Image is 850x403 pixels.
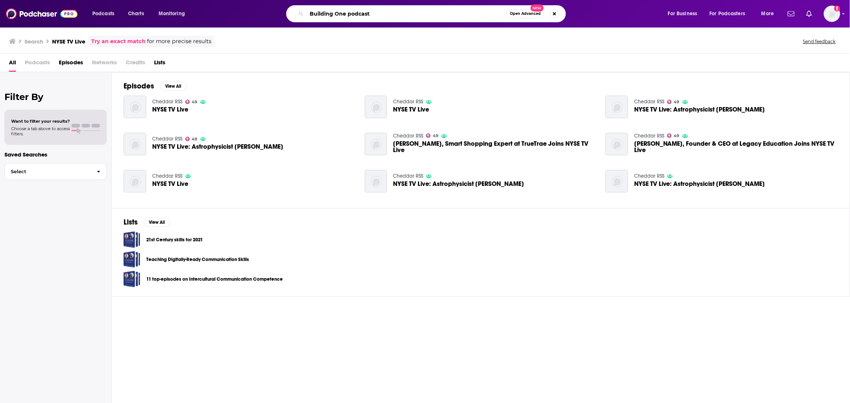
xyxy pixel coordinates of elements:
[393,99,423,105] a: Cheddar RSS
[11,126,70,136] span: Choose a tab above to access filters.
[393,141,597,153] a: Trae Bodge, Smart Shopping Expert at TrueTrae Joins NYSE TV Live
[152,136,182,142] a: Cheddar RSS
[634,173,664,179] a: Cheddar RSS
[146,255,249,264] a: Teaching Digitally-Ready Communication Skills
[634,106,765,113] span: NYSE TV Live: Astrophysicist [PERSON_NAME]
[124,271,140,287] span: 11 top-episodes on Intercultural Communication Competence
[824,6,840,22] button: Show profile menu
[393,106,429,113] span: NYSE TV Live
[154,57,165,72] a: Lists
[761,9,774,19] span: More
[124,217,138,227] h2: Lists
[25,38,43,45] h3: Search
[124,133,146,155] img: NYSE TV Live: Astrophysicist Neil DeGrasse Tyson
[152,99,182,105] a: Cheddar RSS
[293,5,573,22] div: Search podcasts, credits, & more...
[59,57,83,72] a: Episodes
[192,138,197,141] span: 49
[91,37,146,46] a: Try an exact match
[152,173,182,179] a: Cheddar RSS
[634,141,838,153] a: LeeAnn Rohmann, Founder & CEO at Legacy Education Joins NYSE TV Live
[146,275,283,283] a: 11 top-episodes on Intercultural Communication Competence
[307,8,507,20] input: Search podcasts, credits, & more...
[124,217,170,227] a: ListsView All
[705,8,756,20] button: open menu
[124,81,187,91] a: EpisodesView All
[4,163,107,180] button: Select
[634,181,765,187] span: NYSE TV Live: Astrophysicist [PERSON_NAME]
[9,57,16,72] a: All
[124,231,140,248] a: 21st Century skills for 2021
[393,181,524,187] span: NYSE TV Live: Astrophysicist [PERSON_NAME]
[92,57,117,72] span: Networks
[785,7,798,20] a: Show notifications dropdown
[192,100,197,104] span: 49
[146,236,203,244] a: 21st Century skills for 2021
[128,9,144,19] span: Charts
[674,134,680,138] span: 49
[365,96,387,118] img: NYSE TV Live
[87,8,124,20] button: open menu
[393,133,423,139] a: Cheddar RSS
[756,8,783,20] button: open menu
[4,91,107,102] h2: Filter By
[667,133,680,138] a: 49
[433,134,438,138] span: 49
[824,6,840,22] img: User Profile
[160,82,187,91] button: View All
[152,144,283,150] span: NYSE TV Live: Astrophysicist [PERSON_NAME]
[634,106,765,113] a: NYSE TV Live: Astrophysicist Neal DeGrasse Tyson
[663,8,707,20] button: open menu
[824,6,840,22] span: Logged in as LindaBurns
[25,57,50,72] span: Podcasts
[393,181,524,187] a: NYSE TV Live: Astrophysicist Neil DeGrasse Tyson
[674,100,680,104] span: 49
[124,170,146,193] img: NYSE TV Live
[605,96,628,118] a: NYSE TV Live: Astrophysicist Neal DeGrasse Tyson
[531,4,544,12] span: New
[365,170,387,193] img: NYSE TV Live: Astrophysicist Neil DeGrasse Tyson
[668,9,697,19] span: For Business
[801,38,838,45] button: Send feedback
[185,137,198,141] a: 49
[152,144,283,150] a: NYSE TV Live: Astrophysicist Neil DeGrasse Tyson
[6,7,77,21] img: Podchaser - Follow, Share and Rate Podcasts
[144,218,170,227] button: View All
[152,181,188,187] a: NYSE TV Live
[803,7,815,20] a: Show notifications dropdown
[507,9,544,18] button: Open AdvancedNew
[153,8,195,20] button: open menu
[185,100,198,104] a: 49
[393,173,423,179] a: Cheddar RSS
[123,8,148,20] a: Charts
[126,57,145,72] span: Credits
[393,141,597,153] span: [PERSON_NAME], Smart Shopping Expert at TrueTrae Joins NYSE TV Live
[634,133,664,139] a: Cheddar RSS
[365,133,387,155] img: Trae Bodge, Smart Shopping Expert at TrueTrae Joins NYSE TV Live
[426,133,438,138] a: 49
[52,38,85,45] h3: NYSE TV Live
[634,181,765,187] a: NYSE TV Live: Astrophysicist Neal DeGrasse Tyson
[605,170,628,193] img: NYSE TV Live: Astrophysicist Neal DeGrasse Tyson
[152,106,188,113] a: NYSE TV Live
[124,96,146,118] img: NYSE TV Live
[159,9,185,19] span: Monitoring
[11,119,70,124] span: Want to filter your results?
[92,9,114,19] span: Podcasts
[605,133,628,155] img: LeeAnn Rohmann, Founder & CEO at Legacy Education Joins NYSE TV Live
[124,251,140,268] a: Teaching Digitally-Ready Communication Skills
